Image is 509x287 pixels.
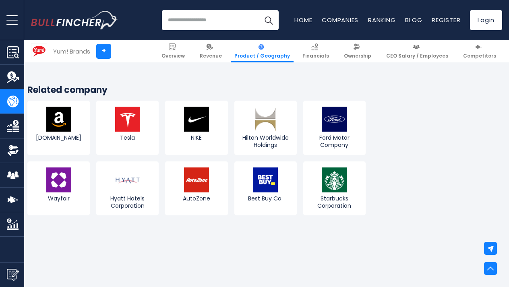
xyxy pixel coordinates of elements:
span: Best Buy Co. [236,195,295,202]
span: [DOMAIN_NAME] [29,134,88,141]
img: HLT logo [253,107,278,132]
a: CEO Salary / Employees [383,40,452,62]
a: Revenue [196,40,226,62]
a: Product / Geography [231,40,294,62]
span: Hyatt Hotels Corporation [98,195,157,209]
span: Financials [302,53,329,59]
a: Ownership [340,40,375,62]
a: AutoZone [165,161,228,215]
span: Starbucks Corporation [305,195,364,209]
img: AZO logo [184,167,209,192]
img: AMZN logo [46,107,71,132]
img: H logo [115,167,140,192]
span: CEO Salary / Employees [386,53,448,59]
a: NIKE [165,101,228,155]
img: SBUX logo [322,167,347,192]
span: Competitors [463,53,496,59]
img: W logo [46,167,71,192]
a: Starbucks Corporation [303,161,366,215]
img: YUM logo [31,43,47,59]
div: Yum! Brands [53,47,90,56]
a: Best Buy Co. [234,161,297,215]
a: Ford Motor Company [303,101,366,155]
a: Competitors [459,40,500,62]
img: BBY logo [253,167,278,192]
span: Revenue [200,53,222,59]
a: Blog [405,16,422,24]
a: Wayfair [27,161,90,215]
span: Ford Motor Company [305,134,364,149]
img: F logo [322,107,347,132]
img: Ownership [7,145,19,157]
a: Hyatt Hotels Corporation [96,161,159,215]
button: Search [259,10,279,30]
img: NKE logo [184,107,209,132]
a: Ranking [368,16,395,24]
span: Hilton Worldwide Holdings [236,134,295,149]
a: Login [470,10,502,30]
a: Home [294,16,312,24]
a: Financials [299,40,333,62]
a: Companies [322,16,358,24]
a: [DOMAIN_NAME] [27,101,90,155]
img: TSLA logo [115,107,140,132]
a: + [96,44,111,59]
span: NIKE [167,134,226,141]
a: Register [432,16,460,24]
span: AutoZone [167,195,226,202]
span: Product / Geography [234,53,290,59]
a: Go to homepage [31,11,118,29]
span: Tesla [98,134,157,141]
a: Hilton Worldwide Holdings [234,101,297,155]
a: Overview [158,40,188,62]
span: Ownership [344,53,371,59]
h3: Related company [27,85,366,96]
span: Overview [161,53,185,59]
img: Bullfincher logo [31,11,118,29]
a: Tesla [96,101,159,155]
span: Wayfair [29,195,88,202]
